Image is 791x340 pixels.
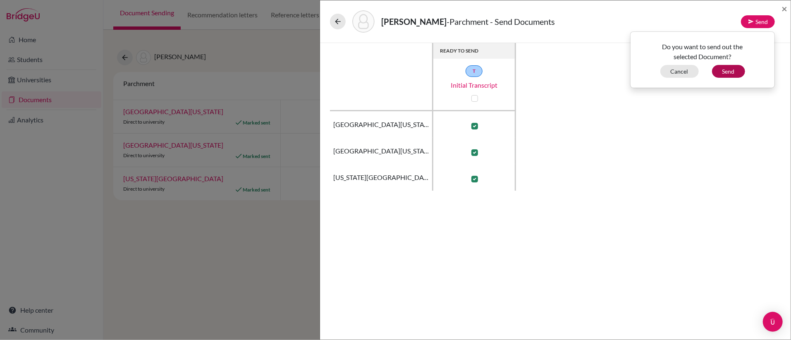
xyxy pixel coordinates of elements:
button: Close [781,4,787,14]
button: Send [741,15,775,28]
button: Cancel [660,65,699,78]
div: Send [630,31,775,88]
span: [GEOGRAPHIC_DATA][US_STATE] [333,146,429,156]
span: × [781,2,787,14]
a: T [466,65,483,77]
span: - Parchment - Send Documents [447,17,555,26]
a: Initial Transcript [433,80,516,90]
div: Open Intercom Messenger [763,312,783,332]
strong: [PERSON_NAME] [381,17,447,26]
p: Do you want to send out the selected Document? [637,42,768,62]
span: [US_STATE][GEOGRAPHIC_DATA] [333,172,429,182]
th: READY TO SEND [433,43,516,59]
span: [GEOGRAPHIC_DATA][US_STATE] [333,120,429,129]
button: Send [712,65,745,78]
